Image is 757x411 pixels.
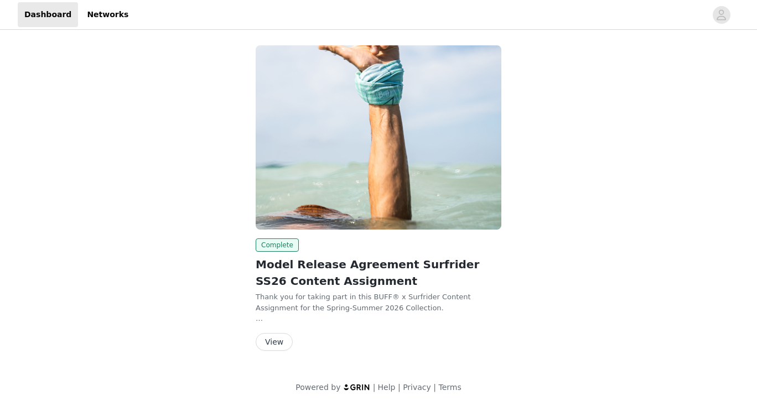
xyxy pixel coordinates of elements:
button: View [256,333,293,351]
img: BUFF® [256,45,501,230]
p: Thank you for taking part in this BUFF® x Surfrider Content Assignment for the Spring-Summer 2026... [256,292,501,313]
img: logo [343,383,371,391]
span: | [373,383,376,392]
a: Dashboard [18,2,78,27]
a: Networks [80,2,135,27]
a: Help [378,383,396,392]
a: Terms [438,383,461,392]
a: View [256,338,293,346]
span: Powered by [295,383,340,392]
span: | [398,383,401,392]
a: Privacy [403,383,431,392]
div: avatar [716,6,727,24]
span: Complete [256,238,299,252]
h2: Model Release Agreement Surfrider SS26 Content Assignment [256,256,501,289]
span: | [433,383,436,392]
